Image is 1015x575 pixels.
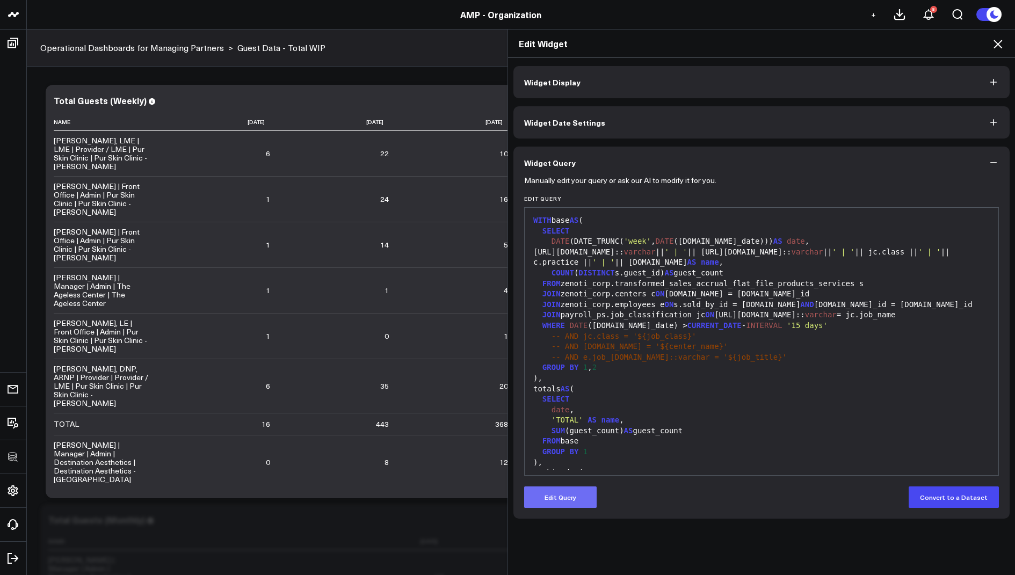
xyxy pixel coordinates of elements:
span: AS [588,416,597,424]
span: FROM [542,279,561,288]
div: (DATE_TRUNC( , ([DOMAIN_NAME]_date))) , [530,236,993,247]
div: (guest_count) guest_count [530,426,993,436]
span: JOIN [542,300,561,309]
span: DATE [569,321,588,330]
span: ' | ' [592,258,615,266]
span: CURRENT_DATE [687,321,742,330]
span: varchar [791,248,823,256]
div: ), [530,373,993,384]
span: Widget Date Settings [524,118,605,127]
span: AS [664,268,673,277]
div: base [530,436,993,447]
span: AND [800,300,814,309]
div: zenoti_corp.employees e s.sold_by_id = [DOMAIN_NAME] [DOMAIN_NAME]_id = [DOMAIN_NAME]_id [530,300,993,310]
span: SELECT [542,227,570,235]
span: COUNT [552,268,574,277]
span: DATE [656,237,674,245]
span: -- AND [DOMAIN_NAME] = '${center_name}' [552,342,728,351]
label: Edit Query [524,195,999,202]
button: Widget Query [513,147,1010,179]
span: ON [656,289,665,298]
span: 1 [583,447,588,456]
span: AS [569,468,578,477]
span: + [871,11,876,18]
p: Manually edit your query or ask our AI to modify it for you. [524,176,716,185]
div: ( s.guest_id) guest_count [530,268,993,279]
span: DATE [552,237,570,245]
span: GROUP [542,447,565,456]
h2: Edit Widget [519,38,1004,49]
span: ' | ' [832,248,854,256]
span: -- AND e.job_[DOMAIN_NAME]::varchar = '${job_title}' [552,353,787,361]
span: SELECT [542,395,570,403]
span: WHERE [542,321,565,330]
div: ), [530,457,993,468]
div: , [530,415,993,426]
div: base ( [530,215,993,226]
span: varchar [805,310,837,319]
span: BY [569,447,578,456]
div: totals ( [530,384,993,395]
span: JOIN [542,310,561,319]
div: zenoti_corp.transformed_sales_accrual_flat_file_products_services s [530,279,993,289]
div: ([DOMAIN_NAME]_date) > - [530,321,993,331]
span: AS [773,237,782,245]
button: Widget Date Settings [513,106,1010,139]
div: combined ( [530,468,993,478]
button: Convert to a Dataset [909,486,999,508]
span: AS [569,216,578,224]
div: payroll_ps.job_classification jc [URL][DOMAIN_NAME]:: = jc.job_name [530,310,993,321]
a: AMP - Organization [460,9,541,20]
span: WITH [533,216,552,224]
span: ' | ' [918,248,941,256]
span: FROM [542,436,561,445]
span: INTERVAL [746,321,782,330]
span: name [601,416,619,424]
span: varchar [624,248,656,256]
button: + [867,8,880,21]
span: ' | ' [664,248,687,256]
span: AS [561,384,570,393]
span: SUM [552,426,565,435]
span: date [552,405,570,414]
span: name [701,258,719,266]
span: 1 [583,363,588,372]
span: -- AND jc.class = '${job_class}' [552,332,697,340]
span: AS [624,426,633,435]
div: zenoti_corp.centers c [DOMAIN_NAME] = [DOMAIN_NAME]_id [530,289,993,300]
span: BY [569,363,578,372]
span: Widget Display [524,78,581,86]
span: JOIN [542,289,561,298]
span: 'TOTAL' [552,416,583,424]
button: Widget Display [513,66,1010,98]
button: Edit Query [524,486,597,508]
div: , [530,362,993,373]
span: GROUP [542,363,565,372]
div: , [530,405,993,416]
span: ON [664,300,673,309]
span: ON [705,310,714,319]
div: [URL][DOMAIN_NAME]:: || || [URL][DOMAIN_NAME]:: || || jc.class || || c.practice || || [DOMAIN_NAM... [530,247,993,268]
span: 'week' [624,237,651,245]
div: 8 [930,6,937,13]
span: AS [687,258,697,266]
span: Widget Query [524,158,576,167]
span: DISTINCT [578,268,614,277]
span: date [787,237,805,245]
span: 2 [592,363,597,372]
span: '15 days' [787,321,828,330]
